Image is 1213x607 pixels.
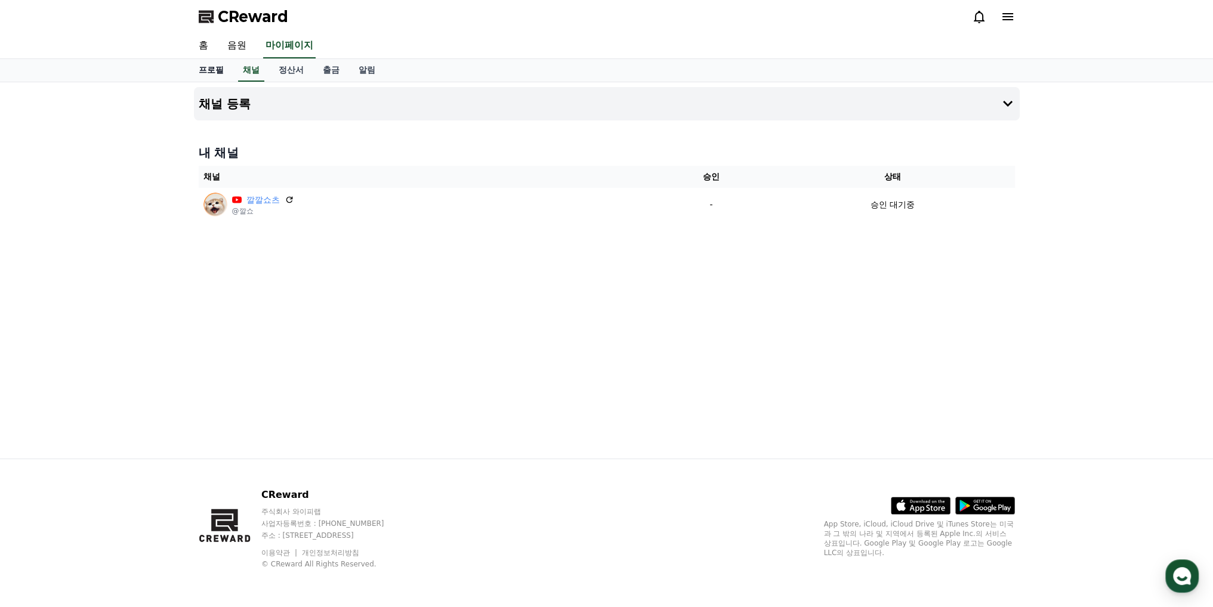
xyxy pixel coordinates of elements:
[199,144,1015,161] h4: 내 채널
[261,519,407,528] p: 사업자등록번호 : [PHONE_NUMBER]
[261,549,299,557] a: 이용약관
[218,7,288,26] span: CReward
[261,507,407,516] p: 주식회사 와이피랩
[871,199,915,211] p: 승인 대기중
[199,7,288,26] a: CReward
[824,519,1015,558] p: App Store, iCloud, iCloud Drive 및 iTunes Store는 미국과 그 밖의 나라 및 지역에서 등록된 Apple Inc.의 서비스 상표입니다. Goo...
[261,531,407,540] p: 주소 : [STREET_ADDRESS]
[232,206,294,216] p: @깔쇼
[194,87,1020,120] button: 채널 등록
[652,166,770,188] th: 승인
[261,559,407,569] p: © CReward All Rights Reserved.
[189,59,233,82] a: 프로필
[4,378,79,408] a: 홈
[218,33,256,58] a: 음원
[203,193,227,216] img: 깔깔쇼츠
[656,199,766,211] p: -
[109,397,124,406] span: 대화
[199,166,652,188] th: 채널
[349,59,385,82] a: 알림
[269,59,313,82] a: 정산서
[261,488,407,502] p: CReward
[238,59,264,82] a: 채널
[199,97,251,110] h4: 채널 등록
[154,378,229,408] a: 설정
[302,549,359,557] a: 개인정보처리방침
[189,33,218,58] a: 홈
[263,33,316,58] a: 마이페이지
[184,396,199,405] span: 설정
[313,59,349,82] a: 출금
[246,194,280,206] a: 깔깔쇼츠
[79,378,154,408] a: 대화
[38,396,45,405] span: 홈
[770,166,1014,188] th: 상태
